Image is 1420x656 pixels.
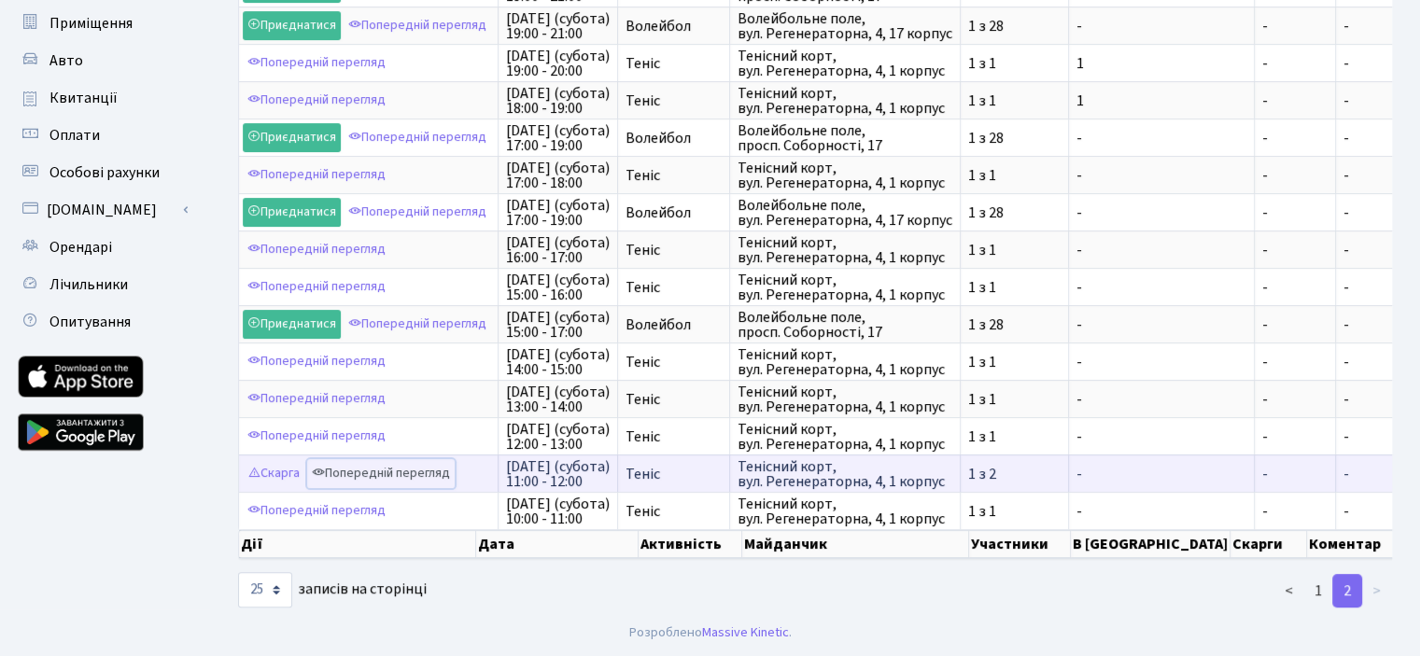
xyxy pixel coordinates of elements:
[968,243,1061,258] span: 1 з 1
[1076,168,1246,183] span: -
[1262,131,1328,146] span: -
[968,93,1061,108] span: 1 з 1
[9,5,196,42] a: Приміщення
[1076,504,1246,519] span: -
[506,11,610,41] span: [DATE] (субота) 19:00 - 21:00
[626,168,722,183] span: Теніс
[1343,501,1349,522] span: -
[738,198,952,228] span: Волейбольне поле, вул. Регенераторна, 4, 17 корпус
[49,162,160,183] span: Особові рахунки
[9,79,196,117] a: Квитанції
[506,123,610,153] span: [DATE] (субота) 17:00 - 19:00
[626,93,722,108] span: Теніс
[968,131,1061,146] span: 1 з 28
[1343,202,1349,223] span: -
[626,56,722,71] span: Теніс
[344,123,491,152] a: Попередній перегляд
[1076,392,1246,407] span: -
[1262,467,1328,482] span: -
[1071,530,1230,558] th: В [GEOGRAPHIC_DATA]
[968,504,1061,519] span: 1 з 1
[506,272,610,302] span: [DATE] (субота) 15:00 - 16:00
[1343,426,1349,447] span: -
[968,205,1061,220] span: 1 з 28
[506,198,610,228] span: [DATE] (субота) 17:00 - 19:00
[968,168,1061,183] span: 1 з 1
[968,19,1061,34] span: 1 з 28
[738,86,952,116] span: Тенісний корт, вул. Регенераторна, 4, 1 корпус
[1076,429,1246,444] span: -
[9,154,196,191] a: Особові рахунки
[1230,530,1307,558] th: Скарги
[1262,56,1328,71] span: -
[243,235,390,264] a: Попередній перегляд
[1343,16,1349,36] span: -
[49,50,83,71] span: Авто
[243,347,390,376] a: Попередній перегляд
[49,312,131,332] span: Опитування
[626,355,722,370] span: Теніс
[629,622,792,643] div: Розроблено .
[1262,19,1328,34] span: -
[1307,530,1403,558] th: Коментар
[1076,205,1246,220] span: -
[1343,389,1349,410] span: -
[626,243,722,258] span: Теніс
[738,235,952,265] span: Тенісний корт, вул. Регенераторна, 4, 1 корпус
[9,303,196,341] a: Опитування
[1262,317,1328,332] span: -
[243,384,390,413] a: Попередній перегляд
[1343,91,1349,111] span: -
[738,384,952,414] span: Тенісний корт, вул. Регенераторна, 4, 1 корпус
[626,429,722,444] span: Теніс
[742,530,969,558] th: Майданчик
[1343,53,1349,74] span: -
[243,198,341,227] a: Приєднатися
[1076,243,1246,258] span: -
[1343,165,1349,186] span: -
[738,123,952,153] span: Волейбольне поле, просп. Соборності, 17
[1262,429,1328,444] span: -
[1262,504,1328,519] span: -
[968,392,1061,407] span: 1 з 1
[1076,56,1246,71] span: 1
[738,310,952,340] span: Волейбольне поле, просп. Соборності, 17
[243,272,390,301] a: Попередній перегляд
[969,530,1071,558] th: Участники
[243,161,390,189] a: Попередній перегляд
[243,123,341,152] a: Приєднатися
[506,235,610,265] span: [DATE] (субота) 16:00 - 17:00
[626,131,722,146] span: Волейбол
[1076,467,1246,482] span: -
[1343,314,1349,335] span: -
[344,198,491,227] a: Попередній перегляд
[49,13,133,34] span: Приміщення
[9,117,196,154] a: Оплати
[344,11,491,40] a: Попередній перегляд
[243,11,341,40] a: Приєднатися
[49,88,118,108] span: Квитанції
[506,86,610,116] span: [DATE] (субота) 18:00 - 19:00
[738,161,952,190] span: Тенісний корт, вул. Регенераторна, 4, 1 корпус
[506,384,610,414] span: [DATE] (субота) 13:00 - 14:00
[506,49,610,78] span: [DATE] (субота) 19:00 - 20:00
[626,205,722,220] span: Волейбол
[626,280,722,295] span: Теніс
[239,530,476,558] th: Дії
[238,572,427,607] label: записів на сторінці
[1076,280,1246,295] span: -
[968,317,1061,332] span: 1 з 28
[1262,93,1328,108] span: -
[1076,19,1246,34] span: -
[506,161,610,190] span: [DATE] (субота) 17:00 - 18:00
[738,496,952,526] span: Тенісний корт, вул. Регенераторна, 4, 1 корпус
[1076,317,1246,332] span: -
[738,422,952,452] span: Тенісний корт, вул. Регенераторна, 4, 1 корпус
[968,467,1061,482] span: 1 з 2
[1262,355,1328,370] span: -
[1262,168,1328,183] span: -
[626,467,722,482] span: Теніс
[307,459,455,488] a: Попередній перегляд
[506,422,610,452] span: [DATE] (субота) 12:00 - 13:00
[1262,205,1328,220] span: -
